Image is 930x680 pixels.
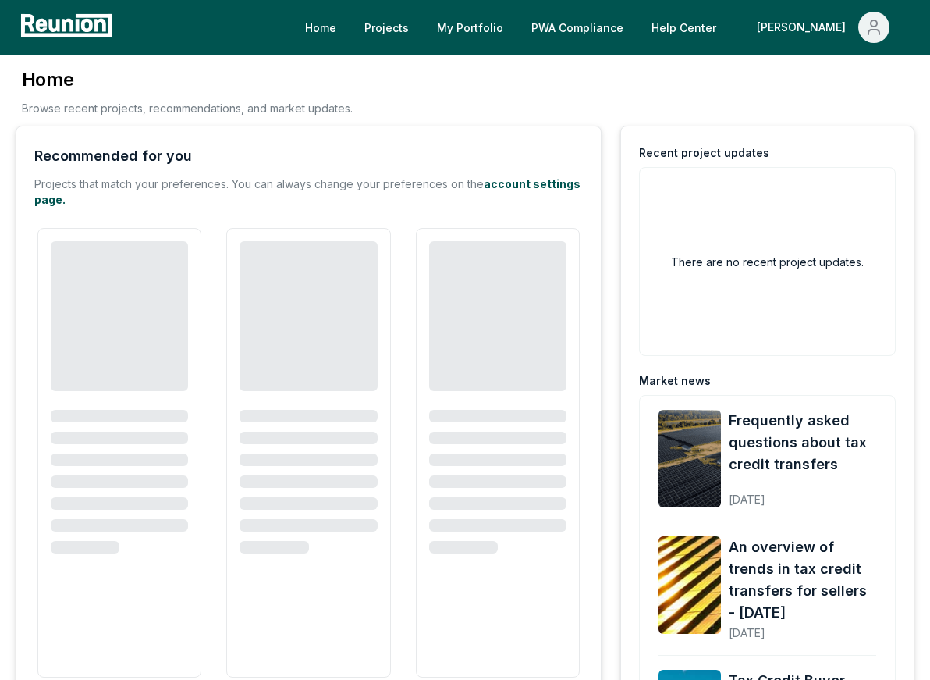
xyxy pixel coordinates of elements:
[34,145,192,167] div: Recommended for you
[519,12,636,43] a: PWA Compliance
[639,12,729,43] a: Help Center
[293,12,914,43] nav: Main
[658,536,721,634] img: An overview of trends in tax credit transfers for sellers - September 2025
[639,373,711,389] div: Market news
[352,12,421,43] a: Projects
[729,536,876,624] a: An overview of trends in tax credit transfers for sellers - [DATE]
[658,410,721,507] img: Frequently asked questions about tax credit transfers
[293,12,349,43] a: Home
[757,12,852,43] div: [PERSON_NAME]
[639,145,769,161] div: Recent project updates
[671,254,864,270] h2: There are no recent project updates.
[658,536,721,641] a: An overview of trends in tax credit transfers for sellers - September 2025
[729,614,876,641] div: [DATE]
[744,12,902,43] button: [PERSON_NAME]
[22,100,353,116] p: Browse recent projects, recommendations, and market updates.
[729,410,876,475] a: Frequently asked questions about tax credit transfers
[729,480,876,507] div: [DATE]
[424,12,516,43] a: My Portfolio
[34,177,484,190] span: Projects that match your preferences. You can always change your preferences on the
[22,67,353,92] h3: Home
